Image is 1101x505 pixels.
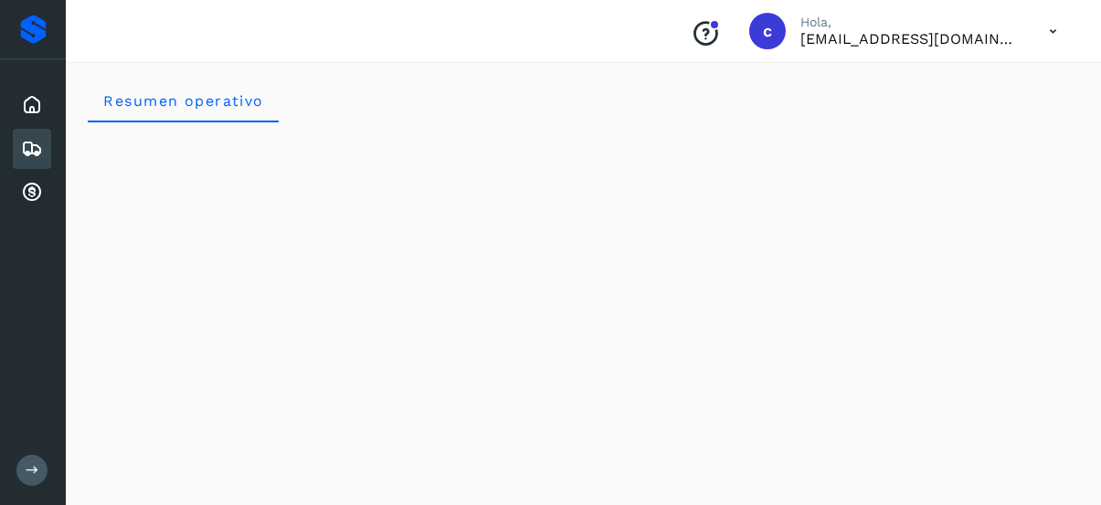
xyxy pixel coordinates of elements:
[13,129,51,169] div: Embarques
[800,15,1020,30] p: Hola,
[13,85,51,125] div: Inicio
[800,30,1020,47] p: cobranza1@tmartin.mx
[13,173,51,213] div: Cuentas por cobrar
[102,92,264,110] span: Resumen operativo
